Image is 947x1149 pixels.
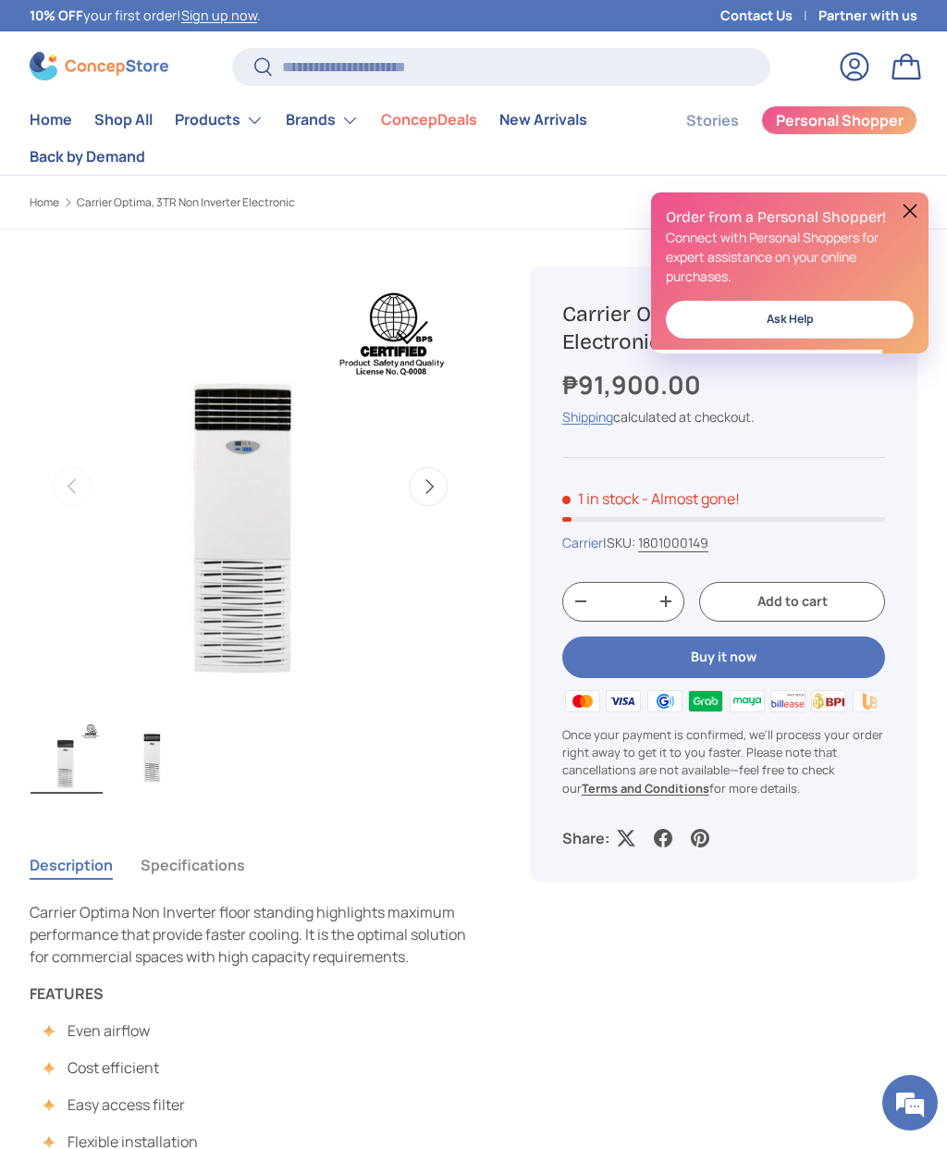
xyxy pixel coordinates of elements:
a: Carrier Optima, 3TR Non Inverter Electronic [77,197,295,208]
nav: Secondary [642,102,917,175]
button: Description [30,844,113,886]
button: Specifications [141,844,245,886]
a: Personal Shopper [761,105,917,135]
a: Home [30,102,72,138]
strong: 10% OFF [30,6,83,24]
li: Cost efficient [48,1056,325,1079]
p: Connect with Personal Shoppers for expert assistance on your online purchases. [666,228,914,286]
img: visa [603,687,644,715]
a: Shop All [94,102,153,138]
li: Easy access filter [48,1093,325,1116]
a: Ask Help [666,301,914,339]
img: grabpay [685,687,726,715]
strong: ₱91,900.00 [562,367,706,402]
a: Home [30,197,59,208]
a: Sign up now [181,6,257,24]
nav: Primary [30,102,642,175]
img: master [562,687,603,715]
img: gcash [645,687,685,715]
media-gallery: Gallery Viewer [30,266,471,799]
span: 1 in stock [562,488,639,509]
h2: Order from a Personal Shopper! [666,207,914,228]
a: ConcepDeals [381,102,477,138]
a: Carrier [562,534,603,551]
p: - Almost gone! [642,488,740,509]
a: Stories [686,103,739,139]
img: Carrier Optima, 3TR Non Inverter Electronic [31,720,103,794]
a: Shipping [562,408,613,426]
button: Buy it now [562,636,885,678]
button: Add to cart [699,582,885,622]
img: maya [726,687,767,715]
img: billease [768,687,808,715]
p: Once your payment is confirmed, we'll process your order right away to get it to you faster. Plea... [562,726,885,797]
img: ConcepStore [30,52,168,80]
a: Partner with us [818,6,917,26]
p: Carrier Optima Non Inverter floor standing highlights maximum performance that provide faster coo... [30,901,471,968]
a: New Arrivals [499,102,587,138]
span: | [603,534,708,552]
nav: Breadcrumbs [30,194,500,211]
a: Back by Demand [30,139,145,175]
h1: Carrier Optima, 3TR Non Inverter Electronic [562,301,885,355]
p: Share: [562,827,609,849]
img: ubp [849,687,890,715]
p: your first order! . [30,6,261,26]
img: carrier-optima-3tr-non-inverter-electronic-floor-standing-aircon-unit-full-view-concepstore [116,720,188,794]
summary: Brands [275,102,370,139]
summary: Products [164,102,275,139]
a: Terms and Conditions [582,780,709,797]
li: Even airflow [48,1019,325,1042]
img: bpi [808,687,849,715]
span: Personal Shopper [776,113,904,128]
span: SKU: [607,534,635,551]
strong: FEATURES [30,983,104,1004]
div: calculated at checkout. [562,407,885,426]
a: Contact Us [720,6,818,26]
